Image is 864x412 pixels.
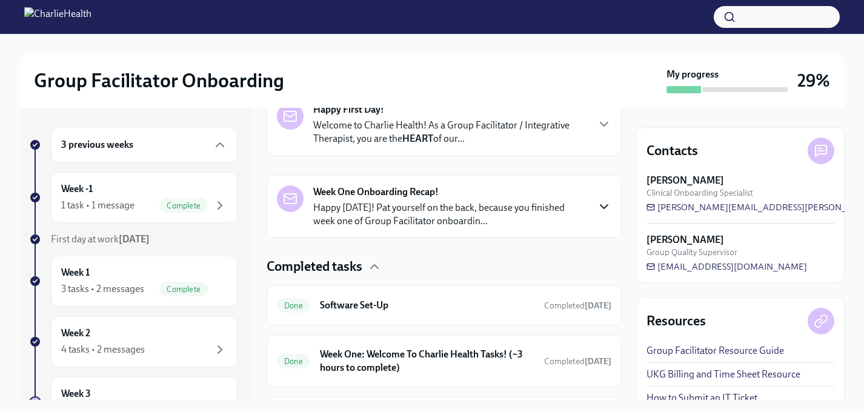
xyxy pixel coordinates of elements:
[320,348,534,374] h6: Week One: Welcome To Charlie Health Tasks! (~3 hours to complete)
[585,356,611,367] strong: [DATE]
[544,300,611,311] span: August 20th, 2025 13:22
[61,282,144,296] div: 3 tasks • 2 messages
[797,70,830,91] h3: 29%
[51,233,150,245] span: First day at work
[267,257,622,276] div: Completed tasks
[544,301,611,311] span: Completed
[51,127,238,162] div: 3 previous weeks
[320,299,534,312] h6: Software Set-Up
[646,312,706,330] h4: Resources
[24,7,91,27] img: CharlieHealth
[402,133,433,144] strong: HEART
[159,201,208,210] span: Complete
[61,343,145,356] div: 4 tasks • 2 messages
[277,301,310,310] span: Done
[313,119,587,145] p: Welcome to Charlie Health! As a Group Facilitator / Integrative Therapist, you are the of our...
[61,387,91,400] h6: Week 3
[313,185,439,199] strong: Week One Onboarding Recap!
[61,182,93,196] h6: Week -1
[277,357,310,366] span: Done
[646,174,724,187] strong: [PERSON_NAME]
[544,356,611,367] span: Completed
[646,368,800,381] a: UKG Billing and Time Sheet Resource
[61,199,135,212] div: 1 task • 1 message
[646,187,753,199] span: Clinical Onboarding Specialist
[646,261,807,273] a: [EMAIL_ADDRESS][DOMAIN_NAME]
[267,257,362,276] h4: Completed tasks
[585,301,611,311] strong: [DATE]
[277,296,611,315] a: DoneSoftware Set-UpCompleted[DATE]
[646,233,724,247] strong: [PERSON_NAME]
[61,266,90,279] h6: Week 1
[646,142,698,160] h4: Contacts
[29,316,238,367] a: Week 24 tasks • 2 messages
[119,233,150,245] strong: [DATE]
[544,356,611,367] span: August 29th, 2025 20:23
[34,68,284,93] h2: Group Facilitator Onboarding
[646,247,737,258] span: Group Quality Supervisor
[646,344,784,357] a: Group Facilitator Resource Guide
[313,103,384,116] strong: Happy First Day!
[29,172,238,223] a: Week -11 task • 1 messageComplete
[646,391,757,405] a: How to Submit an IT Ticket
[277,345,611,377] a: DoneWeek One: Welcome To Charlie Health Tasks! (~3 hours to complete)Completed[DATE]
[61,138,133,151] h6: 3 previous weeks
[29,233,238,246] a: First day at work[DATE]
[61,327,90,340] h6: Week 2
[29,256,238,307] a: Week 13 tasks • 2 messagesComplete
[159,285,208,294] span: Complete
[313,201,587,228] p: Happy [DATE]! Pat yourself on the back, because you finished week one of Group Facilitator onboar...
[666,68,719,81] strong: My progress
